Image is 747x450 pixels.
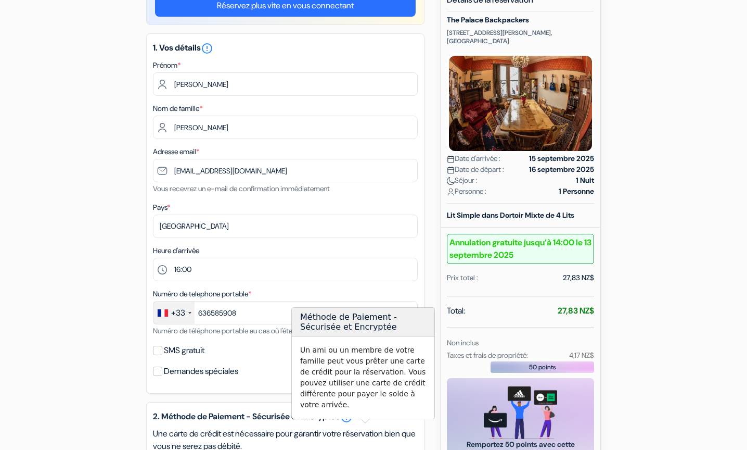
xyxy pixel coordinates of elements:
input: 6 12 34 56 78 [153,301,418,324]
span: 50 points [529,362,556,372]
strong: 27,83 NZ$ [558,305,594,316]
strong: 15 septembre 2025 [529,153,594,164]
small: 4,17 NZ$ [569,351,594,360]
small: Numéro de téléphone portable au cas où l'établissement aurait besoin de vous joindre [153,326,415,335]
h3: Méthode de Paiement - Sécurisée et Encryptée [292,308,434,336]
small: Vous recevrez un e-mail de confirmation immédiatement [153,184,330,193]
a: error_outline [201,42,213,53]
label: Prénom [153,60,181,71]
img: user_icon.svg [447,188,455,196]
label: Adresse email [153,146,199,157]
label: Demandes spéciales [164,364,238,379]
img: calendar.svg [447,166,455,174]
input: Entrer adresse e-mail [153,159,418,182]
div: Prix total : [447,272,478,283]
span: Total: [447,305,465,317]
label: Heure d'arrivée [153,245,199,256]
label: Numéro de telephone portable [153,289,251,299]
i: error_outline [201,42,213,55]
label: Nom de famille [153,103,202,114]
h5: 1. Vos détails [153,42,418,55]
label: Pays [153,202,170,213]
b: Annulation gratuite jusqu’à 14:00 le 13 septembre 2025 [447,234,594,264]
small: Non inclus [447,338,479,347]
b: Lit Simple dans Dortoir Mixte de 4 Lits [447,210,574,220]
span: Date de départ : [447,164,504,175]
strong: 1 Personne [559,186,594,197]
h5: The Palace Backpackers [447,16,594,24]
h5: 2. Méthode de Paiement - Sécurisée et Encryptée [153,411,418,423]
label: SMS gratuit [164,343,204,358]
strong: 1 Nuit [576,175,594,186]
p: [STREET_ADDRESS][PERSON_NAME], [GEOGRAPHIC_DATA] [447,29,594,45]
input: Entrer le nom de famille [153,116,418,139]
input: Entrez votre prénom [153,72,418,96]
img: gift_card_hero_new.png [484,386,557,439]
small: Taxes et frais de propriété: [447,351,528,360]
div: +33 [171,307,185,319]
img: moon.svg [447,177,455,185]
div: 27,83 NZ$ [563,272,594,283]
strong: 16 septembre 2025 [529,164,594,175]
div: Un ami ou un membre de votre famille peut vous prêter une carte de crédit pour la réservation. Vo... [292,336,434,419]
span: Personne : [447,186,486,197]
div: France: +33 [153,302,195,324]
span: Date d'arrivée : [447,153,500,164]
img: calendar.svg [447,155,455,163]
span: Séjour : [447,175,478,186]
